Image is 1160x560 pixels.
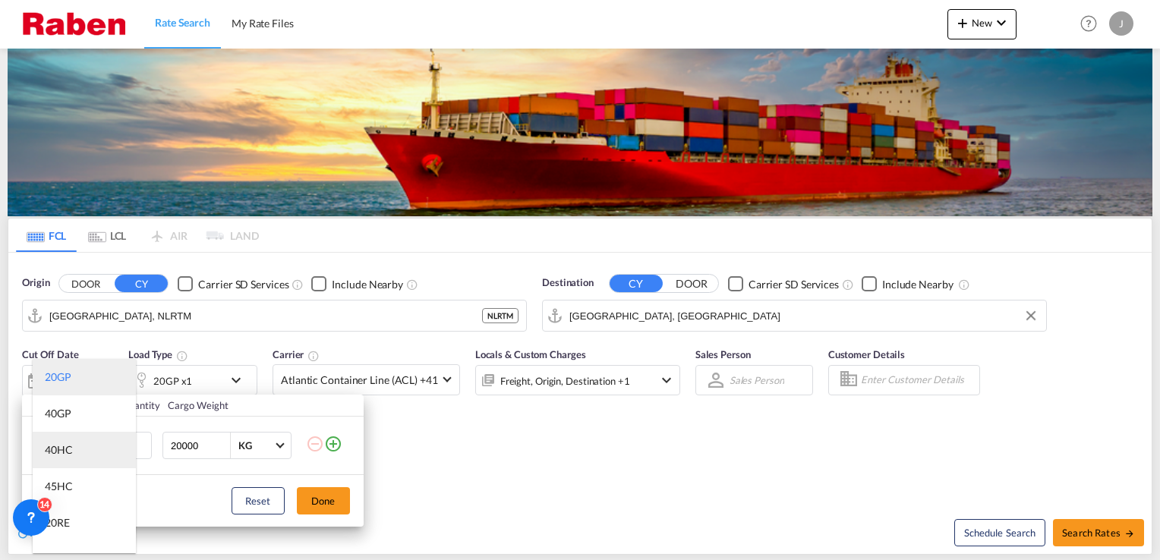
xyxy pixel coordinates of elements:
div: 20GP [45,370,71,385]
div: 20RE [45,515,70,530]
div: 40GP [45,406,71,421]
div: 40HC [45,442,73,458]
div: 45HC [45,479,73,494]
